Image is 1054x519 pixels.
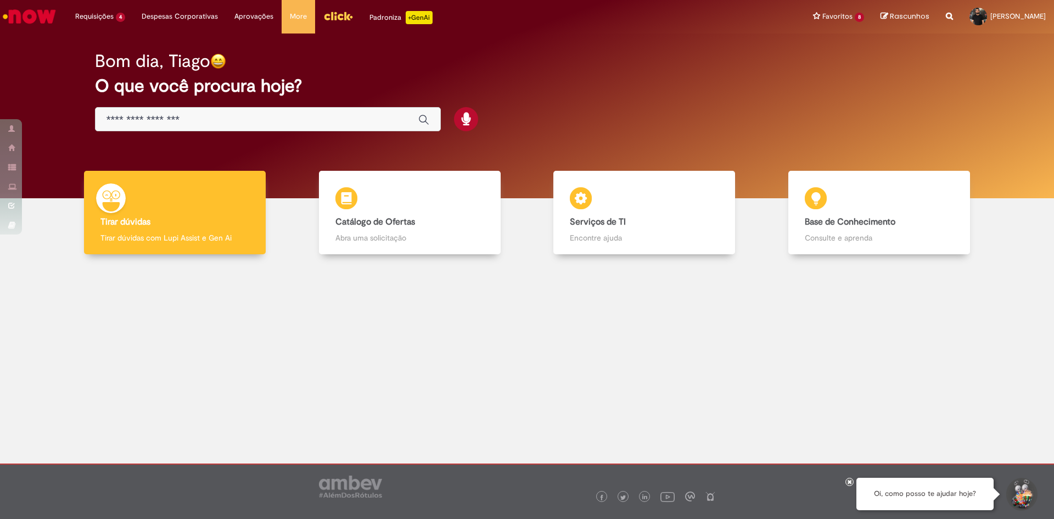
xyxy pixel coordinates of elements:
[570,216,626,227] b: Serviços de TI
[95,52,210,71] h2: Bom dia, Tiago
[990,12,1046,21] span: [PERSON_NAME]
[822,11,853,22] span: Favoritos
[890,11,929,21] span: Rascunhos
[75,11,114,22] span: Requisições
[855,13,864,22] span: 8
[142,11,218,22] span: Despesas Corporativas
[620,495,626,500] img: logo_footer_twitter.png
[406,11,433,24] p: +GenAi
[335,232,484,243] p: Abra uma solicitação
[95,76,960,96] h2: O que você procura hoje?
[210,53,226,69] img: happy-face.png
[293,171,528,255] a: Catálogo de Ofertas Abra uma solicitação
[685,492,695,501] img: logo_footer_workplace.png
[527,171,762,255] a: Serviços de TI Encontre ajuda
[319,476,382,498] img: logo_footer_ambev_rotulo_gray.png
[58,171,293,255] a: Tirar dúvidas Tirar dúvidas com Lupi Assist e Gen Ai
[323,8,353,24] img: click_logo_yellow_360x200.png
[660,489,675,504] img: logo_footer_youtube.png
[856,478,994,510] div: Oi, como posso te ajudar hoje?
[335,216,415,227] b: Catálogo de Ofertas
[599,495,604,500] img: logo_footer_facebook.png
[705,492,715,501] img: logo_footer_naosei.png
[570,232,719,243] p: Encontre ajuda
[805,216,895,227] b: Base de Conhecimento
[642,494,648,501] img: logo_footer_linkedin.png
[290,11,307,22] span: More
[100,232,249,243] p: Tirar dúvidas com Lupi Assist e Gen Ai
[100,216,150,227] b: Tirar dúvidas
[116,13,125,22] span: 4
[805,232,954,243] p: Consulte e aprenda
[234,11,273,22] span: Aprovações
[762,171,997,255] a: Base de Conhecimento Consulte e aprenda
[881,12,929,22] a: Rascunhos
[369,11,433,24] div: Padroniza
[1005,478,1038,511] button: Iniciar Conversa de Suporte
[1,5,58,27] img: ServiceNow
